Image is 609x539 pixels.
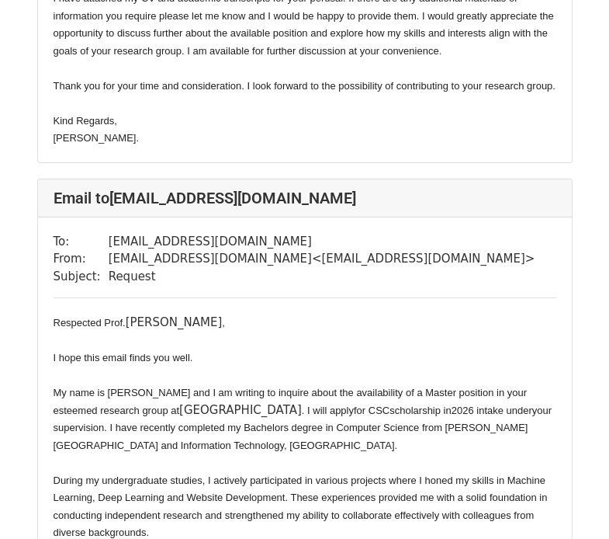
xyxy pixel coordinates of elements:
[354,405,389,416] span: for CSC
[54,189,556,207] h4: Email to [EMAIL_ADDRESS][DOMAIN_NAME]
[452,405,532,416] span: 2026 intake under
[54,387,528,416] font: My name is [PERSON_NAME] and I am writing to inquire about the availability of a Master position ...
[54,475,548,539] font: During my undergraduate studies, I actively participated in various projects where I honed my ski...
[54,233,109,251] td: To:
[109,250,535,268] td: [EMAIL_ADDRESS][DOMAIN_NAME] < [EMAIL_ADDRESS][DOMAIN_NAME] >
[54,268,109,286] td: Subject:
[54,352,193,363] font: I hope this email finds you well.
[54,80,555,92] font: Thank you for your time and consideration. I look forward to the possibility of contributing to y...
[54,405,552,451] font: . I will apply scholarship in your supervision. I have recently completed my Bachelors degree in ...
[222,317,225,329] font: ,
[54,250,109,268] td: From:
[54,314,556,332] div: [PERSON_NAME]
[54,384,556,454] div: [GEOGRAPHIC_DATA]
[109,268,535,286] td: Request
[531,464,609,539] iframe: Chat Widget
[54,115,117,127] font: Kind Regards,
[109,233,535,251] td: [EMAIL_ADDRESS][DOMAIN_NAME]
[54,317,126,329] font: Respected Prof.
[54,132,140,144] font: [PERSON_NAME].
